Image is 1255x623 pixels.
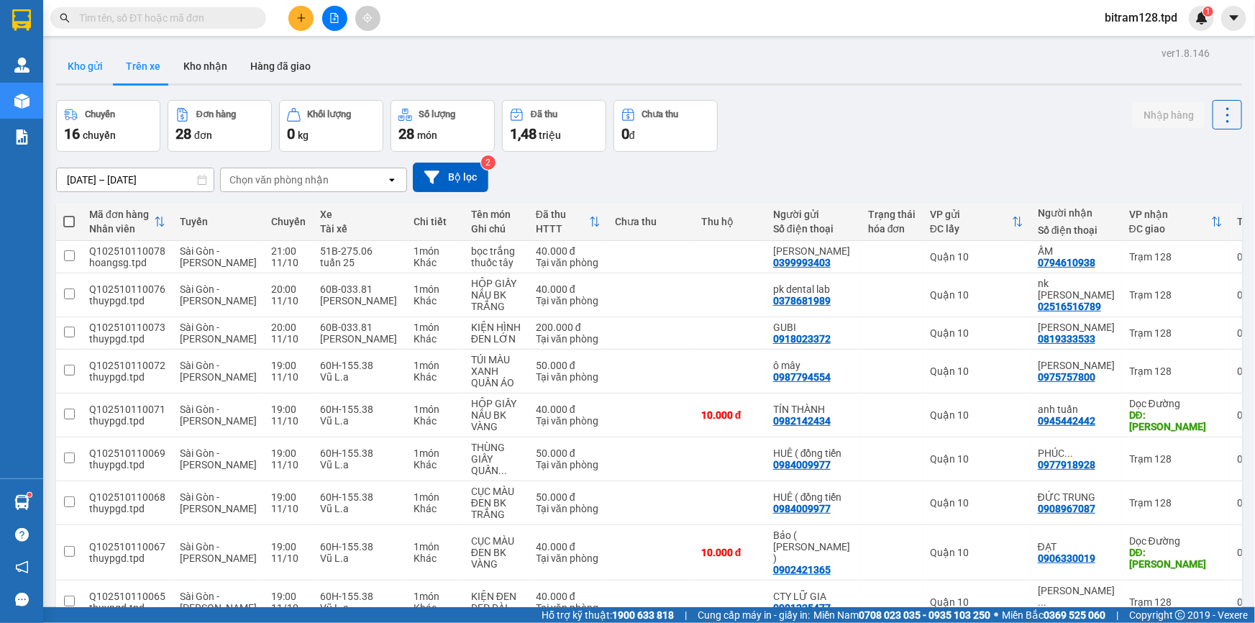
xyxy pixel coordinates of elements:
[502,100,606,152] button: Đã thu1,48 triệu
[414,371,457,383] div: Khác
[773,591,854,602] div: CTY LỮ GIA
[89,503,165,514] div: thuypgd.tpd
[773,503,831,514] div: 0984009977
[1129,251,1223,263] div: Trạm 128
[271,503,306,514] div: 11/10
[271,295,306,306] div: 11/10
[89,491,165,503] div: Q102510110068
[471,223,521,235] div: Ghi chú
[14,58,29,73] img: warehouse-icon
[536,257,601,268] div: Tại văn phòng
[271,283,306,295] div: 20:00
[271,552,306,564] div: 11/10
[773,322,854,333] div: GUBI
[1228,12,1241,24] span: caret-down
[180,591,257,614] span: Sài Gòn - [PERSON_NAME]
[89,283,165,295] div: Q102510110076
[773,245,854,257] div: HUỲNH ĐÌNH PHÚC
[414,503,457,514] div: Khác
[320,541,399,552] div: 60H-155.38
[180,216,257,227] div: Tuyến
[82,203,173,241] th: Toggle SortBy
[320,360,399,371] div: 60H-155.38
[320,333,399,345] div: [PERSON_NAME]
[320,295,399,306] div: [PERSON_NAME]
[414,552,457,564] div: Khác
[15,593,29,606] span: message
[414,257,457,268] div: Khác
[1129,596,1223,608] div: Trạm 128
[271,491,306,503] div: 19:00
[320,322,399,333] div: 60B-033.81
[701,409,759,421] div: 10.000 đ
[1044,609,1105,621] strong: 0369 525 060
[1038,585,1115,608] div: NGUYỄN THẮNG
[1038,404,1115,415] div: anh tuấn
[536,552,601,564] div: Tại văn phòng
[320,257,399,268] div: tuấn 25
[1132,102,1205,128] button: Nhập hàng
[271,257,306,268] div: 11/10
[1038,224,1115,236] div: Số điện thoại
[89,447,165,459] div: Q102510110069
[279,100,383,152] button: Khối lượng0kg
[536,245,601,257] div: 40.000 đ
[413,163,488,192] button: Bộ lọc
[930,547,1023,558] div: Quận 10
[773,459,831,470] div: 0984009977
[355,6,380,31] button: aim
[1038,371,1095,383] div: 0975757800
[1122,203,1230,241] th: Toggle SortBy
[89,360,165,371] div: Q102510110072
[930,327,1023,339] div: Quận 10
[471,535,521,570] div: CỤC MÀU ĐEN BK VÀNG
[14,129,29,145] img: solution-icon
[536,541,601,552] div: 40.000 đ
[615,216,687,227] div: Chưa thu
[1205,6,1210,17] span: 1
[1038,257,1095,268] div: 0794610938
[930,497,1023,509] div: Quận 10
[536,333,601,345] div: Tại văn phòng
[536,295,601,306] div: Tại văn phòng
[930,453,1023,465] div: Quận 10
[89,257,165,268] div: hoangsg.tpd
[536,360,601,371] div: 50.000 đ
[1038,459,1095,470] div: 0977918928
[536,415,601,427] div: Tại văn phòng
[773,333,831,345] div: 0918023372
[414,333,457,345] div: Khác
[414,602,457,614] div: Khác
[930,251,1023,263] div: Quận 10
[271,333,306,345] div: 11/10
[271,371,306,383] div: 11/10
[773,447,854,459] div: HUÊ ( đồng tiến
[320,404,399,415] div: 60H-155.38
[362,13,373,23] span: aim
[536,283,601,295] div: 40.000 đ
[320,415,399,427] div: Vũ L.a
[536,404,601,415] div: 40.000 đ
[1038,207,1115,219] div: Người nhận
[539,129,561,141] span: triệu
[1129,535,1223,547] div: Dọc Đường
[1038,552,1095,564] div: 0906330019
[89,415,165,427] div: thuypgd.tpd
[773,295,831,306] div: 0378681989
[698,607,810,623] span: Cung cấp máy in - giấy in:
[1129,209,1211,220] div: VP nhận
[471,354,521,388] div: TÚI MÀU XANH QUẦN ÁO
[414,415,457,427] div: Khác
[471,486,521,520] div: CỤC MÀU ĐEN BK TRẮNG
[89,295,165,306] div: thuypgd.tpd
[773,602,831,614] div: 0901335477
[536,447,601,459] div: 50.000 đ
[481,155,496,170] sup: 2
[85,109,115,119] div: Chuyến
[536,591,601,602] div: 40.000 đ
[56,100,160,152] button: Chuyến16chuyến
[1038,333,1095,345] div: 0819333533
[89,541,165,552] div: Q102510110067
[27,493,32,497] sup: 1
[1129,223,1211,235] div: ĐC giao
